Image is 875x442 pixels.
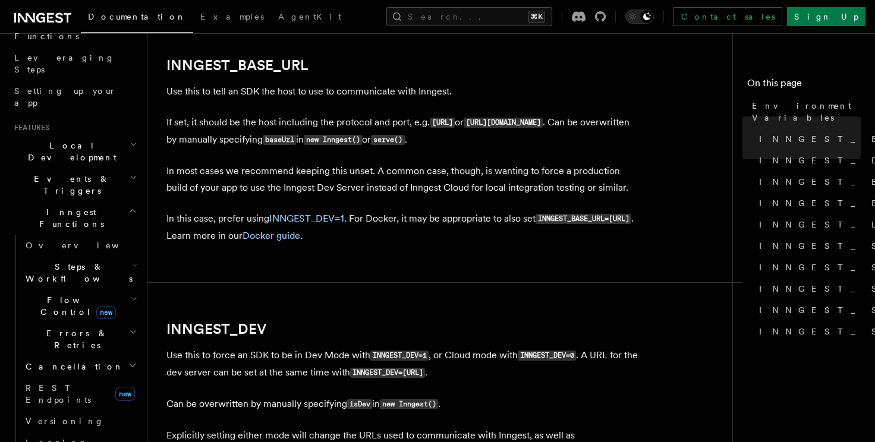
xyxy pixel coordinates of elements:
[166,321,266,337] a: INNGEST_DEV
[166,83,642,100] p: Use this to tell an SDK the host to use to communicate with Inngest.
[21,361,124,372] span: Cancellation
[21,235,140,256] a: Overview
[166,396,642,413] p: Can be overwritten by manually specifying in .
[21,411,140,432] a: Versioning
[754,192,861,214] a: INNGEST_EVENT_KEY
[464,118,543,128] code: [URL][DOMAIN_NAME]
[166,114,642,149] p: If set, it should be the host including the protocol and port, e.g. or . Can be overwritten by ma...
[754,128,861,150] a: INNGEST_BASE_URL
[10,173,130,197] span: Events & Triggers
[269,213,344,224] a: INNGEST_DEV=1
[386,7,552,26] button: Search...⌘K
[21,294,131,318] span: Flow Control
[747,76,861,95] h4: On this page
[271,4,348,32] a: AgentKit
[193,4,271,32] a: Examples
[754,257,861,278] a: INNGEST_SERVE_PATH
[14,53,115,74] span: Leveraging Steps
[21,377,140,411] a: REST Endpointsnew
[536,214,631,224] code: INNGEST_BASE_URL=[URL]
[14,86,117,108] span: Setting up your app
[26,383,91,405] span: REST Endpoints
[304,135,362,145] code: new Inngest()
[380,399,438,409] code: new Inngest()
[10,206,128,230] span: Inngest Functions
[754,299,861,321] a: INNGEST_SIGNING_KEY_FALLBACK
[278,12,341,21] span: AgentKit
[625,10,654,24] button: Toggle dark mode
[747,95,861,128] a: Environment Variables
[26,416,104,426] span: Versioning
[10,80,140,113] a: Setting up your app
[528,11,545,23] kbd: ⌘K
[754,171,861,192] a: INNGEST_ENV
[26,241,148,250] span: Overview
[518,351,576,361] code: INNGEST_DEV=0
[81,4,193,33] a: Documentation
[754,235,861,257] a: INNGEST_SERVE_HOST
[10,123,49,132] span: Features
[21,323,140,356] button: Errors & Retries
[787,7,865,26] a: Sign Up
[754,321,861,342] a: INNGEST_STREAMING
[10,140,130,163] span: Local Development
[166,57,308,74] a: INNGEST_BASE_URL
[10,201,140,235] button: Inngest Functions
[350,368,425,378] code: INNGEST_DEV=[URL]
[115,387,135,401] span: new
[263,135,296,145] code: baseUrl
[10,168,140,201] button: Events & Triggers
[371,135,404,145] code: serve()
[10,47,140,80] a: Leveraging Steps
[347,399,372,409] code: isDev
[370,351,429,361] code: INNGEST_DEV=1
[166,163,642,196] p: In most cases we recommend keeping this unset. A common case, though, is wanting to force a produ...
[21,356,140,377] button: Cancellation
[10,135,140,168] button: Local Development
[166,210,642,244] p: In this case, prefer using . For Docker, it may be appropriate to also set . Learn more in our .
[21,289,140,323] button: Flow Controlnew
[21,327,129,351] span: Errors & Retries
[21,261,133,285] span: Steps & Workflows
[88,12,186,21] span: Documentation
[200,12,264,21] span: Examples
[166,347,642,381] p: Use this to force an SDK to be in Dev Mode with , or Cloud mode with . A URL for the dev server c...
[21,256,140,289] button: Steps & Workflows
[96,306,116,319] span: new
[243,230,300,241] a: Docker guide
[673,7,782,26] a: Contact sales
[754,278,861,299] a: INNGEST_SIGNING_KEY
[754,214,861,235] a: INNGEST_LOG_LEVEL
[752,100,861,124] span: Environment Variables
[430,118,455,128] code: [URL]
[754,150,861,171] a: INNGEST_DEV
